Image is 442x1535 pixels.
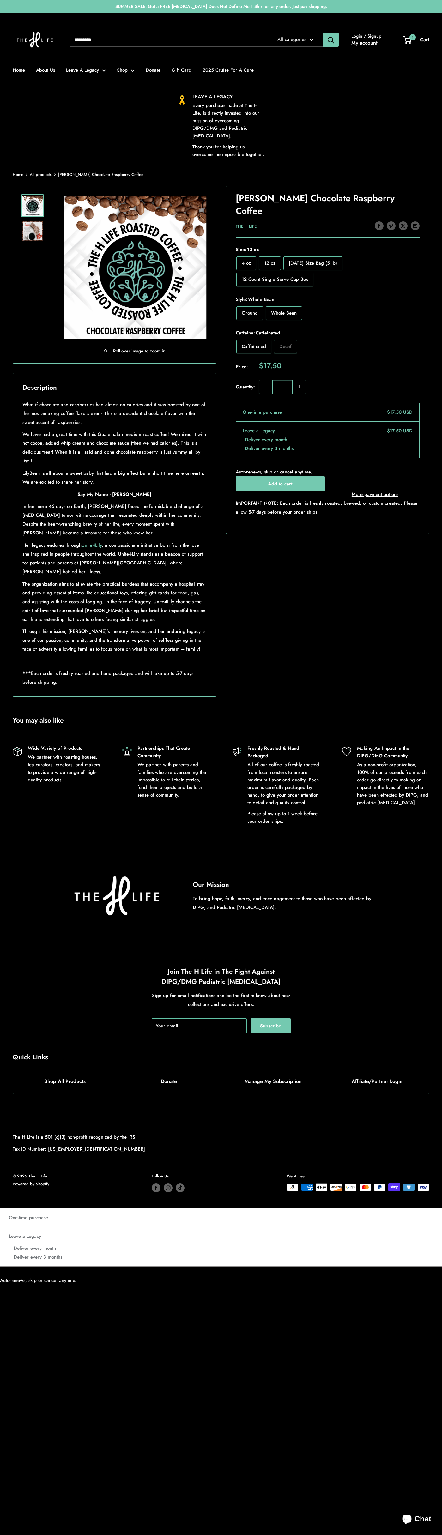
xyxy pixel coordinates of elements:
label: Deliver every 3 months [12,1254,62,1261]
a: Follow us on Facebook [152,1183,160,1192]
a: Home [13,66,25,75]
p: As a non-profit organization, 100% of our proceeds from each order go directly to making an impac... [357,761,429,806]
button: Increase quantity [293,380,306,394]
h2: Description [22,383,207,393]
label: Decaf [274,340,297,353]
span: Login / Signup [351,32,381,40]
a: Gift Card [172,66,191,75]
span: Caffeinated [255,329,280,336]
a: Pin on Pinterest [387,221,396,231]
img: The H Life [13,19,57,60]
p: The organization aims to alleviate the practical burdens that accompany a hospital stay and provi... [22,580,207,624]
p: Making An Impact in the DIPG/DMG Community [357,744,429,760]
p: Auto-renews, skip or cancel anytime. [236,467,420,476]
span: Caffeinated [242,343,266,350]
a: Follow us on Instagram [164,1183,173,1192]
span: Roll over image to zoom in [113,348,166,354]
a: The H Life [236,223,257,229]
p: Follow Us [152,1172,185,1180]
label: One-time purchase [7,1214,48,1221]
label: Deliver every month [245,436,287,443]
p: Freshly Roasted & Hand Packaged [247,744,320,760]
span: Decaf [279,343,292,350]
a: Leave A Legacy [66,66,106,75]
span: Price: [236,362,259,371]
span: 4 oz [242,260,251,267]
p: The H Life is a 501 (c)(3) non-profit recognized by the IRS. [13,1133,429,1141]
button: Decrease quantity [259,380,272,394]
div: $17.50 USD [382,408,413,417]
label: 12 oz [259,256,281,270]
span: [DATE] Size Bag (5 lb) [289,260,337,267]
p: LilyBean is all about a sweet baby that had a big effect but a short time here on earth. We are e... [22,469,207,486]
span: $17.50 [259,362,282,370]
a: Shop [117,66,135,75]
label: 12 Count Single Serve Cup Box [236,273,313,286]
span: Whole Bean [247,296,274,303]
span: Ground [242,310,258,316]
a: Manage My Subscription [221,1069,325,1094]
label: Quantity: [236,378,259,394]
label: One-time purchase [243,408,282,417]
p: Through this mission, [PERSON_NAME]’s memory lives on, and her enduring legacy is one of compassi... [22,627,207,653]
label: Monday Size Bag (5 lb) [283,256,342,270]
strong: Say My Name - [PERSON_NAME] [77,491,151,498]
a: Donate [117,1069,221,1094]
input: Search... [70,33,269,47]
p: Please allow up to 1 week before your order ships. [247,810,320,825]
input: Quantity [272,380,293,394]
button: Subscribe [251,1018,291,1033]
a: 1 Cart [403,35,429,45]
span: Whole Bean [271,310,297,316]
label: Leave a Legacy [243,426,275,435]
p: Partnerships That Create Community [137,744,210,760]
p: Tax ID Number: [US_EMPLOYER_IDENTIFICATION_NUMBER] [13,1145,429,1153]
span: Cart [420,36,429,43]
h2: Quick Links [13,1052,48,1062]
label: Ground [236,306,263,320]
p: Every purchase made at The H Life, is directly invested into our mission of overcoming DIPG/DMG a... [192,102,265,140]
a: Shop All Products [13,1069,117,1094]
a: Tweet on Twitter [399,221,408,231]
p: We have had a great time with this Guatemalan medium roast coffee! We mixed it with hot cocoa, ad... [22,430,207,465]
div: $17.50 USD [382,426,413,435]
label: Deliver every 3 months [245,445,294,452]
a: My account [351,38,378,48]
p: In her mere 46 days on Earth, [PERSON_NAME] faced the formidable challenge of a [MEDICAL_DATA] tu... [22,502,207,537]
span: is freshly roasted and hand packaged and will take up to 5-7 days before shipping. [22,670,193,686]
span: 12 oz [246,246,259,253]
a: Share by email [411,221,420,231]
p: To bring hope, faith, mercy, and encouragement to those who have been affected by DIPG, and Pedia... [193,894,378,912]
p: Sign up for email notifications and be the first to know about new collections and exclusive offers. [152,991,291,1009]
a: About Us [36,66,55,75]
img: Chocolate Raspberry Coffee [22,196,43,216]
p: What if chocolate and raspberries had almost no calories and it was boosted by one of the most am... [22,400,207,427]
span: Each order [31,670,54,677]
span: 12 oz [264,260,275,267]
h2: Our Mission [193,880,378,890]
span: Size: [236,245,420,254]
inbox-online-store-chat: Shopify online store chat [397,1509,437,1530]
h2: Join The H Life in The Fight Against DIPG/DMG Pediatric [MEDICAL_DATA] [152,967,291,987]
a: All products [30,172,52,178]
a: 2025 Cruise For A Cure [203,66,254,75]
button: Search [323,33,339,47]
a: More payment options [330,490,420,499]
p: All of our coffee is freshly roasted from local roasters to ensure maximum flavor and quality. Ea... [247,761,320,806]
h1: [PERSON_NAME] Chocolate Raspberry Coffee [236,192,420,217]
label: Caffeinated [236,340,271,353]
p: We Accept [287,1172,429,1180]
label: Leave a Legacy [7,1233,41,1240]
a: Home [13,172,23,178]
p: Wide Variety of Products [28,744,100,752]
span: 1 [409,34,416,40]
label: Deliver every month [12,1245,56,1252]
a: Donate [146,66,160,75]
h2: You may also like [13,716,64,726]
p: IMPORTANT NOTE: Each order is freshly roasted, brewed, or custom created. Please allow 5-7 days b... [236,499,420,516]
p: Thank you for helping us overcome the impossible together. [192,143,265,158]
a: Share on Facebook [375,221,384,231]
img: Chocolate Raspberry Coffee [22,221,43,241]
p: © 2025 The H Life [13,1172,49,1188]
a: Powered by Shopify [13,1181,49,1187]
